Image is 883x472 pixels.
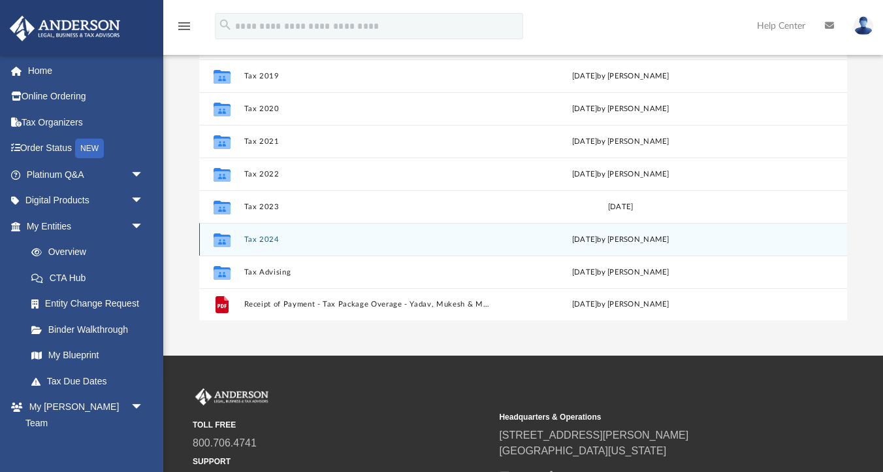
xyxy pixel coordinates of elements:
a: My [PERSON_NAME] Teamarrow_drop_down [9,394,157,436]
button: Tax 2020 [244,105,492,113]
span: arrow_drop_down [131,213,157,240]
a: My Entitiesarrow_drop_down [9,213,163,239]
span: [DATE] [572,235,598,243]
div: [DATE] by [PERSON_NAME] [497,168,745,180]
a: menu [176,25,192,34]
a: Platinum Q&Aarrow_drop_down [9,161,163,188]
div: [DATE] by [PERSON_NAME] [497,70,745,82]
div: NEW [75,139,104,158]
a: My Blueprint [18,343,157,369]
a: Entity Change Request [18,291,163,317]
i: search [218,18,233,32]
small: SUPPORT [193,456,490,467]
button: Tax 2019 [244,72,492,80]
button: Tax 2024 [244,235,492,244]
div: [DATE] [497,201,745,212]
a: Overview [18,239,163,265]
div: by [PERSON_NAME] [497,233,745,245]
img: User Pic [854,16,873,35]
small: Headquarters & Operations [499,411,796,423]
a: Order StatusNEW [9,135,163,162]
i: menu [176,18,192,34]
div: [DATE] by [PERSON_NAME] [497,103,745,114]
a: CTA Hub [18,265,163,291]
span: arrow_drop_down [131,394,157,421]
button: Tax 2021 [244,137,492,146]
span: arrow_drop_down [131,188,157,214]
a: 800.706.4741 [193,437,257,448]
button: Tax Advising [244,268,492,277]
div: [DATE] by [PERSON_NAME] [497,135,745,147]
a: Digital Productsarrow_drop_down [9,188,163,214]
a: Tax Organizers [9,109,163,135]
img: Anderson Advisors Platinum Portal [193,388,271,405]
div: [DATE] by [PERSON_NAME] [497,299,745,311]
button: Receipt of Payment - Tax Package Overage - Yadav, Mukesh & Malhotra, Aarti.pdf [244,300,492,309]
a: Home [9,58,163,84]
span: arrow_drop_down [131,161,157,188]
div: grid [199,50,847,321]
small: TOLL FREE [193,419,490,431]
button: Tax 2023 [244,203,492,211]
a: [GEOGRAPHIC_DATA][US_STATE] [499,445,666,456]
a: Online Ordering [9,84,163,110]
a: Binder Walkthrough [18,316,163,343]
a: Tax Due Dates [18,368,163,394]
a: [STREET_ADDRESS][PERSON_NAME] [499,430,688,441]
img: Anderson Advisors Platinum Portal [6,16,124,41]
button: Tax 2022 [244,170,492,178]
div: [DATE] by [PERSON_NAME] [497,266,745,278]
